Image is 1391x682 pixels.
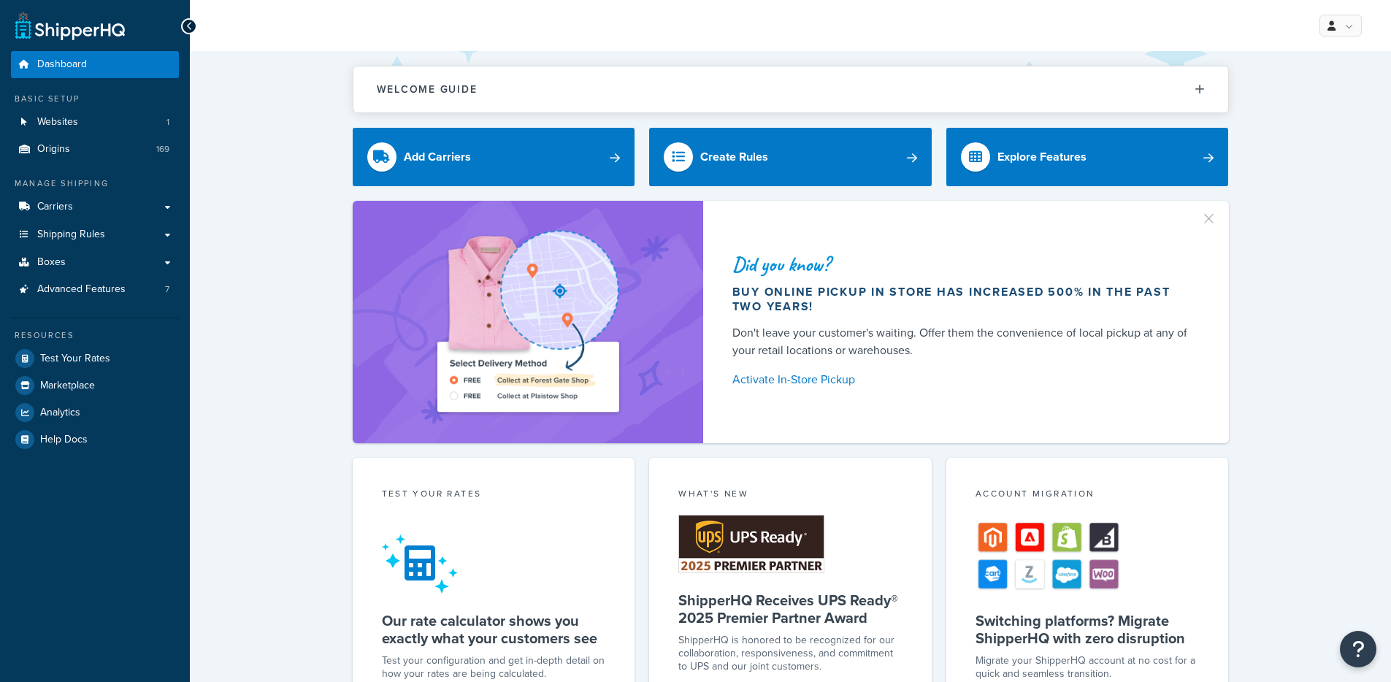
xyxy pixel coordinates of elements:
p: ShipperHQ is honored to be recognized for our collaboration, responsiveness, and commitment to UP... [678,634,903,673]
h2: Welcome Guide [377,84,478,95]
span: Analytics [40,407,80,419]
a: Marketplace [11,372,179,399]
li: Websites [11,109,179,136]
div: Resources [11,329,179,342]
div: Explore Features [997,147,1087,167]
a: Help Docs [11,426,179,453]
span: Websites [37,116,78,129]
h5: Our rate calculator shows you exactly what your customers see [382,612,606,647]
div: Don't leave your customer's waiting. Offer them the convenience of local pickup at any of your re... [732,324,1194,359]
a: Test Your Rates [11,345,179,372]
a: Carriers [11,194,179,221]
div: Manage Shipping [11,177,179,190]
a: Explore Features [946,128,1229,186]
a: Create Rules [649,128,932,186]
a: Websites1 [11,109,179,136]
span: Advanced Features [37,283,126,296]
span: Marketplace [40,380,95,392]
div: Buy online pickup in store has increased 500% in the past two years! [732,285,1194,314]
div: Test your rates [382,487,606,504]
div: Test your configuration and get in-depth detail on how your rates are being calculated. [382,654,606,681]
button: Welcome Guide [353,66,1228,112]
span: 1 [166,116,169,129]
h5: Switching platforms? Migrate ShipperHQ with zero disruption [976,612,1200,647]
span: Test Your Rates [40,353,110,365]
div: Basic Setup [11,93,179,105]
a: Dashboard [11,51,179,78]
img: ad-shirt-map-b0359fc47e01cab431d101c4b569394f6a03f54285957d908178d52f29eb9668.png [396,223,660,421]
span: 7 [165,283,169,296]
span: Boxes [37,256,66,269]
a: Activate In-Store Pickup [732,369,1194,390]
div: Did you know? [732,254,1194,275]
button: Open Resource Center [1340,631,1376,667]
li: Origins [11,136,179,163]
span: Help Docs [40,434,88,446]
div: Add Carriers [404,147,471,167]
span: Dashboard [37,58,87,71]
a: Shipping Rules [11,221,179,248]
span: Carriers [37,201,73,213]
div: Migrate your ShipperHQ account at no cost for a quick and seamless transition. [976,654,1200,681]
span: Origins [37,143,70,156]
div: What's New [678,487,903,504]
a: Analytics [11,399,179,426]
a: Origins169 [11,136,179,163]
span: Shipping Rules [37,229,105,241]
div: Create Rules [700,147,768,167]
h5: ShipperHQ Receives UPS Ready® 2025 Premier Partner Award [678,591,903,627]
a: Advanced Features7 [11,276,179,303]
a: Boxes [11,249,179,276]
span: 169 [156,143,169,156]
div: Account Migration [976,487,1200,504]
a: Add Carriers [353,128,635,186]
li: Advanced Features [11,276,179,303]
